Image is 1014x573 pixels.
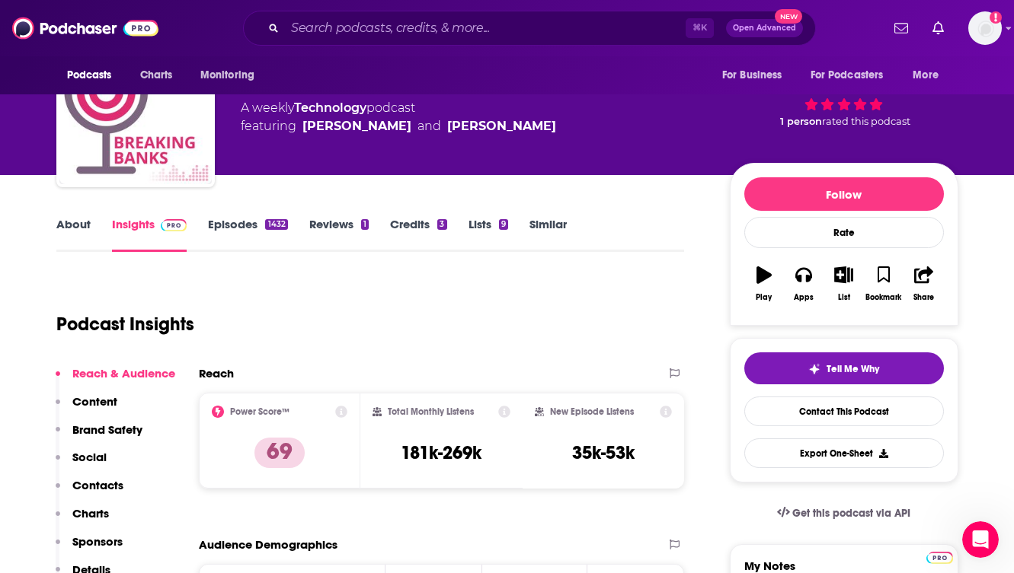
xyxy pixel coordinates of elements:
button: Share [904,256,943,311]
span: For Podcasters [811,65,884,86]
h3: 181k-269k [401,441,481,464]
div: Share [913,293,934,302]
span: 1 person [780,116,822,127]
a: Contact This Podcast [744,396,944,426]
input: Search podcasts, credits, & more... [285,16,686,40]
a: About [56,217,91,252]
span: rated this podcast [822,116,910,127]
span: Logged in as HughE [968,11,1002,45]
div: List [838,293,850,302]
a: Brett King [302,117,411,135]
a: Show notifications dropdown [926,15,950,41]
button: open menu [902,61,958,90]
p: Brand Safety [72,422,142,437]
a: Pro website [926,549,953,564]
a: Episodes1432 [208,217,287,252]
a: Reviews1 [309,217,369,252]
p: Reach & Audience [72,366,175,380]
span: Get this podcast via API [792,507,910,520]
button: Follow [744,177,944,211]
img: Podchaser Pro [161,219,187,231]
span: New [775,9,802,24]
span: featuring [241,117,556,135]
button: Brand Safety [56,422,142,450]
button: Sponsors [56,534,123,562]
div: 1 [361,219,369,230]
p: Contacts [72,478,123,492]
button: open menu [56,61,132,90]
button: Show profile menu [968,11,1002,45]
button: Content [56,394,117,422]
a: Show notifications dropdown [888,15,914,41]
h2: New Episode Listens [550,406,634,417]
button: Social [56,450,107,478]
div: Apps [794,293,814,302]
img: Podchaser - Follow, Share and Rate Podcasts [12,14,158,43]
h1: Podcast Insights [56,313,194,336]
button: open menu [190,61,274,90]
h3: 35k-53k [572,441,635,464]
svg: Add a profile image [990,11,1002,24]
img: User Profile [968,11,1002,45]
h2: Audience Demographics [199,537,337,552]
iframe: Intercom live chat [962,521,999,558]
span: Charts [140,65,173,86]
a: Charts [130,61,182,90]
h2: Power Score™ [230,406,289,417]
h2: Reach [199,366,234,380]
a: Similar [529,217,567,252]
button: Reach & Audience [56,366,175,394]
button: Export One-Sheet [744,438,944,468]
span: and [417,117,441,135]
a: Get this podcast via API [765,495,923,532]
img: Breaking Banks [59,32,212,184]
a: InsightsPodchaser Pro [112,217,187,252]
button: open menu [712,61,801,90]
div: Search podcasts, credits, & more... [243,11,816,46]
span: ⌘ K [686,18,714,38]
a: JP Nicols [447,117,556,135]
div: 3 [437,219,446,230]
span: Tell Me Why [827,363,879,375]
p: Charts [72,506,109,520]
h2: Total Monthly Listens [388,406,474,417]
span: For Business [722,65,782,86]
button: Charts [56,506,109,534]
a: Lists9 [469,217,508,252]
button: Apps [784,256,824,311]
a: Technology [294,100,366,115]
button: Play [744,256,784,311]
p: Social [72,450,107,464]
p: 69 [254,438,305,468]
div: 9 [499,219,508,230]
a: Credits3 [390,217,446,252]
div: Play [756,293,772,302]
div: A weekly podcast [241,99,556,135]
div: 1432 [265,219,287,230]
button: Contacts [56,478,123,506]
span: Monitoring [200,65,254,86]
div: Bookmark [865,293,901,302]
img: tell me why sparkle [808,363,820,375]
button: Bookmark [864,256,904,311]
button: Open AdvancedNew [726,19,803,37]
span: Open Advanced [733,24,796,32]
span: Podcasts [67,65,112,86]
div: Rate [744,217,944,248]
button: tell me why sparkleTell Me Why [744,352,944,384]
button: List [824,256,863,311]
span: More [913,65,939,86]
button: open menu [801,61,906,90]
p: Sponsors [72,534,123,549]
p: Content [72,394,117,409]
img: Podchaser Pro [926,552,953,564]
